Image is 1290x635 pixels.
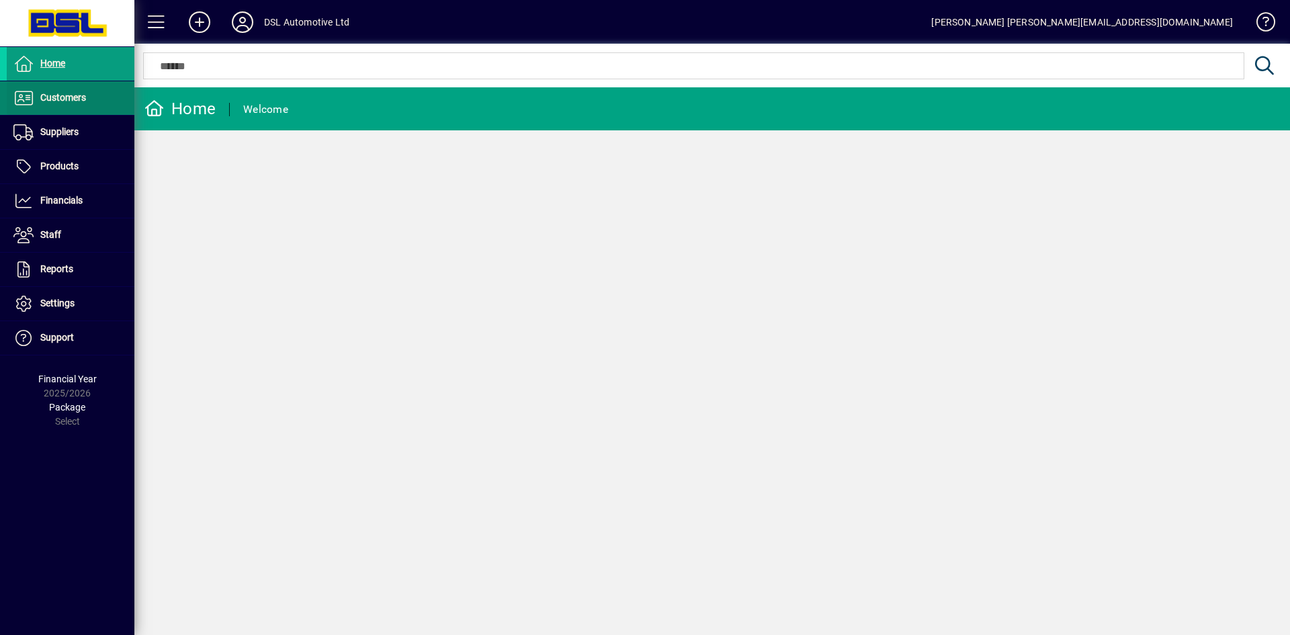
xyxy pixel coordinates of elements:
[49,402,85,413] span: Package
[40,298,75,308] span: Settings
[7,287,134,321] a: Settings
[264,11,349,33] div: DSL Automotive Ltd
[243,99,288,120] div: Welcome
[7,150,134,183] a: Products
[931,11,1233,33] div: [PERSON_NAME] [PERSON_NAME][EMAIL_ADDRESS][DOMAIN_NAME]
[221,10,264,34] button: Profile
[7,184,134,218] a: Financials
[40,126,79,137] span: Suppliers
[7,321,134,355] a: Support
[40,263,73,274] span: Reports
[7,81,134,115] a: Customers
[7,116,134,149] a: Suppliers
[1246,3,1273,46] a: Knowledge Base
[178,10,221,34] button: Add
[144,98,216,120] div: Home
[40,161,79,171] span: Products
[40,332,74,343] span: Support
[38,374,97,384] span: Financial Year
[7,218,134,252] a: Staff
[40,92,86,103] span: Customers
[40,195,83,206] span: Financials
[40,229,61,240] span: Staff
[40,58,65,69] span: Home
[7,253,134,286] a: Reports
